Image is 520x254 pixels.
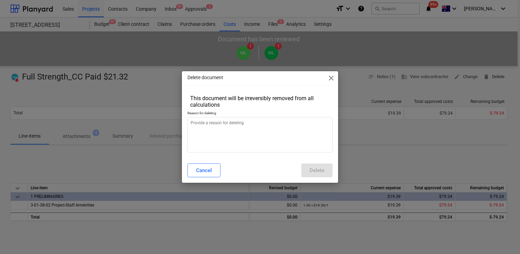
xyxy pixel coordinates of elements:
p: Delete document [187,74,223,81]
p: Reason for deleting [187,111,333,117]
div: Cancel [196,166,212,175]
button: Cancel [187,163,220,177]
iframe: Chat Widget [486,221,520,254]
span: close [327,74,335,82]
div: This document will be irreversibly removed from all calculations [190,95,330,108]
